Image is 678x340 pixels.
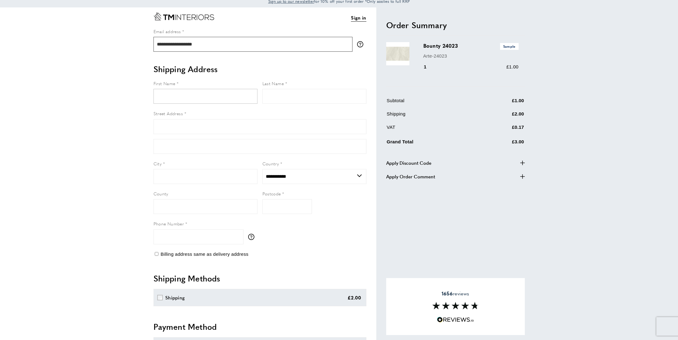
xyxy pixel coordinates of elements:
button: More information [357,41,366,47]
span: Billing address same as delivery address [161,251,248,257]
span: City [153,160,162,167]
span: First Name [153,80,175,86]
input: Billing address same as delivery address [155,252,158,256]
td: £0.17 [482,124,524,136]
span: £1.00 [506,64,518,69]
span: Last Name [262,80,284,86]
td: £3.00 [482,137,524,150]
td: Subtotal [387,97,481,109]
div: 1 [423,63,435,71]
td: VAT [387,124,481,136]
h2: Order Summary [386,20,525,31]
img: Bounty 24023 [386,42,409,65]
span: Sample [500,43,519,50]
strong: 1656 [442,290,453,297]
td: £1.00 [482,97,524,109]
span: Email address [153,28,181,34]
h2: Shipping Methods [153,273,366,284]
span: Postcode [262,190,281,197]
img: Reviews section [432,302,479,309]
td: Shipping [387,110,481,122]
td: £2.00 [482,110,524,122]
img: Reviews.io 5 stars [437,317,474,323]
div: £2.00 [348,294,361,301]
td: Grand Total [387,137,481,150]
div: Shipping [165,294,185,301]
a: Go to Home page [153,12,214,20]
a: Sign in [351,14,366,22]
h2: Shipping Address [153,63,366,75]
h3: Bounty 24023 [423,42,519,50]
span: County [153,190,168,197]
span: Street Address [153,110,183,116]
button: More information [248,234,257,240]
span: Country [262,160,279,167]
span: Apply Discount Code [386,159,431,167]
span: reviews [442,290,469,297]
h2: Payment Method [153,321,366,332]
p: Arte-24023 [423,52,519,60]
span: Phone Number [153,220,184,227]
span: Apply Order Comment [386,173,435,180]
